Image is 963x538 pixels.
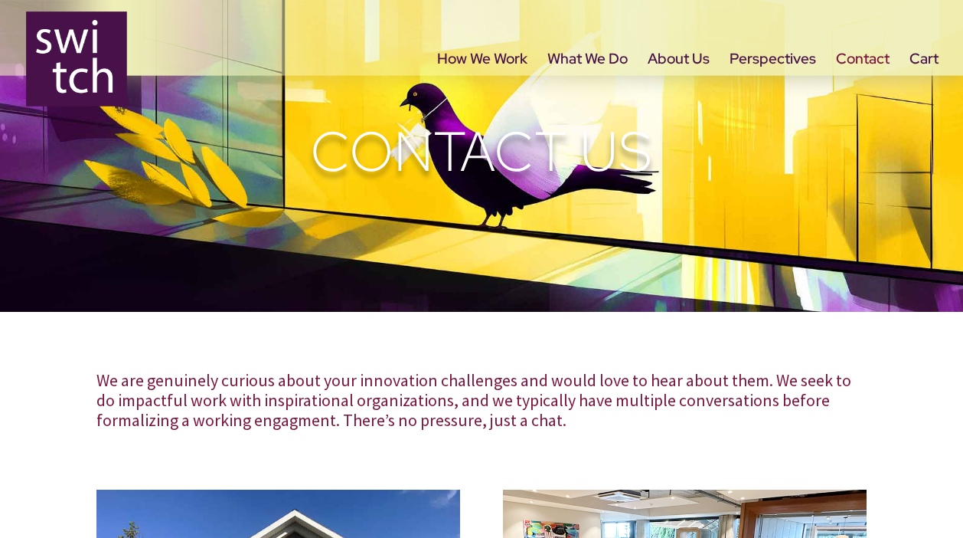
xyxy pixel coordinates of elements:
h1: Contact Us [96,119,867,192]
a: Contact [836,54,890,118]
a: About Us [648,54,710,118]
a: Perspectives [730,54,816,118]
a: Cart [909,54,939,118]
a: What We Do [547,54,628,118]
p: We are genuinely curious about your innovation challenges and would love to hear about them. We s... [96,370,867,430]
a: How We Work [437,54,527,118]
